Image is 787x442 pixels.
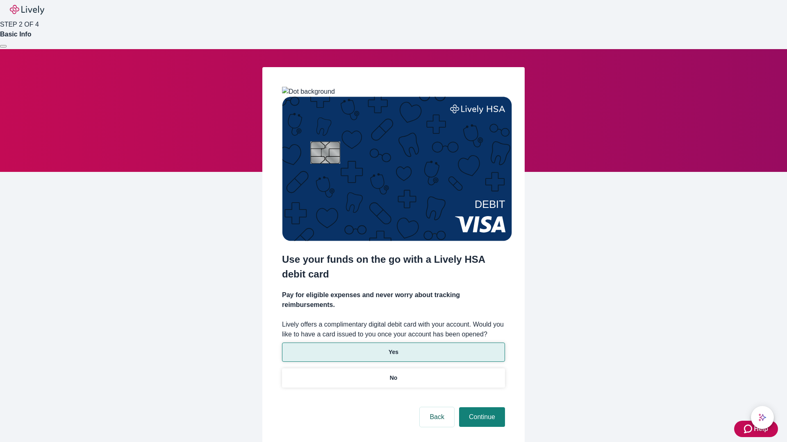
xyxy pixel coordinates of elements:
[390,374,398,382] p: No
[758,413,767,422] svg: Lively AI Assistant
[282,368,505,388] button: No
[282,290,505,310] h4: Pay for eligible expenses and never worry about tracking reimbursements.
[282,87,335,97] img: Dot background
[420,407,454,427] button: Back
[754,424,768,434] span: Help
[282,320,505,339] label: Lively offers a complimentary digital debit card with your account. Would you like to have a card...
[282,97,512,241] img: Debit card
[282,343,505,362] button: Yes
[744,424,754,434] svg: Zendesk support icon
[734,421,778,437] button: Zendesk support iconHelp
[751,406,774,429] button: chat
[459,407,505,427] button: Continue
[10,5,44,15] img: Lively
[389,348,398,356] p: Yes
[282,252,505,282] h2: Use your funds on the go with a Lively HSA debit card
